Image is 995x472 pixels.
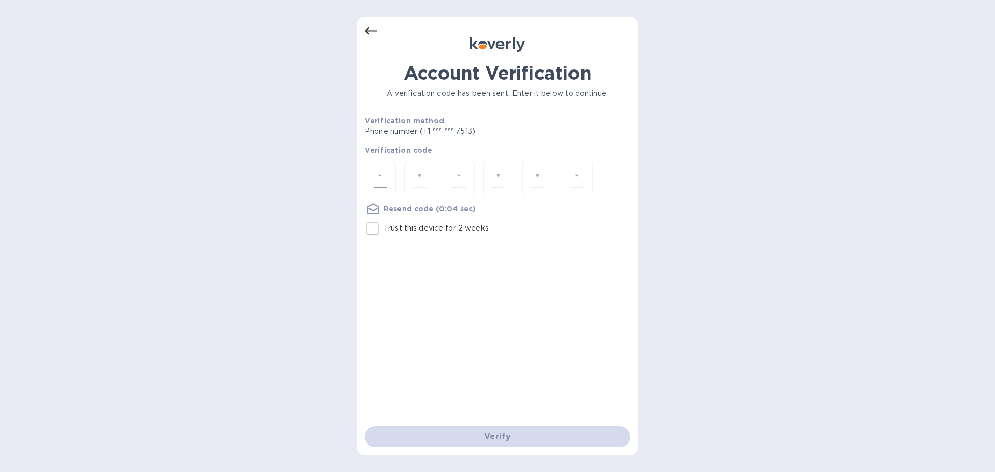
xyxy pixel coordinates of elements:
[365,62,630,84] h1: Account Verification
[365,126,555,137] p: Phone number (+1 *** *** 7513)
[383,223,489,234] p: Trust this device for 2 weeks
[365,88,630,99] p: A verification code has been sent. Enter it below to continue.
[383,205,476,213] u: Resend code (0:04 sec)
[365,145,630,155] p: Verification code
[365,117,444,125] b: Verification method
